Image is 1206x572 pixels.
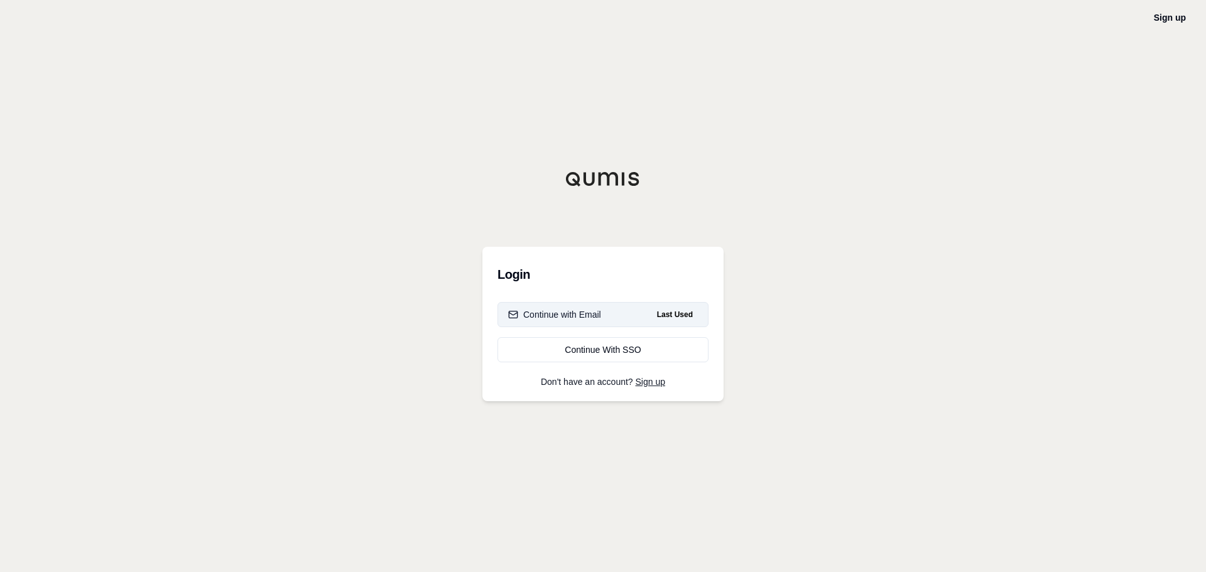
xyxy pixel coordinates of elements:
[497,302,709,327] button: Continue with EmailLast Used
[497,377,709,386] p: Don't have an account?
[497,337,709,362] a: Continue With SSO
[508,343,698,356] div: Continue With SSO
[636,377,665,387] a: Sign up
[1154,13,1186,23] a: Sign up
[652,307,698,322] span: Last Used
[497,262,709,287] h3: Login
[565,171,641,186] img: Qumis
[508,308,601,321] div: Continue with Email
